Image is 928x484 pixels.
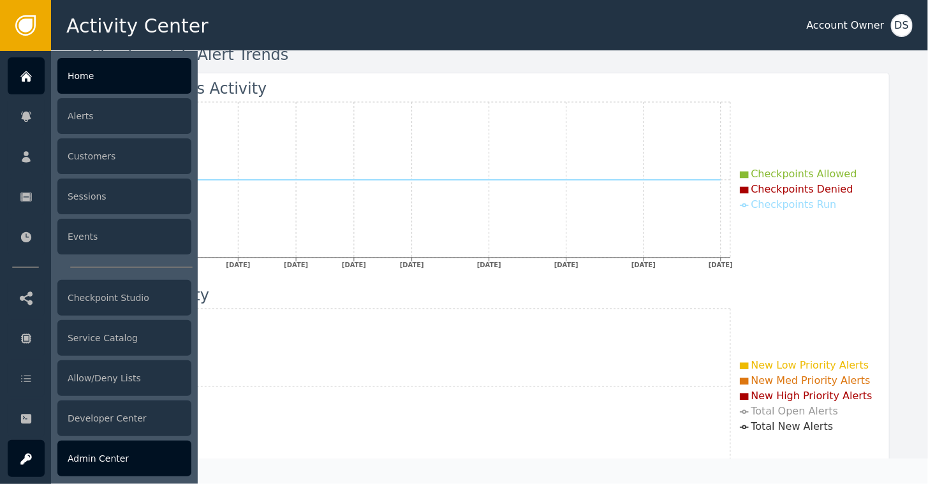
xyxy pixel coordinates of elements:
[66,11,209,40] span: Activity Center
[751,168,857,180] span: Checkpoints Allowed
[8,138,191,175] a: Customers
[709,261,733,268] tspan: [DATE]
[8,279,191,316] a: Checkpoint Studio
[8,57,191,94] a: Home
[8,440,191,477] a: Admin Center
[57,179,191,214] div: Sessions
[631,261,655,268] tspan: [DATE]
[8,98,191,135] a: Alerts
[751,390,873,402] span: New High Priority Alerts
[891,14,913,37] button: DS
[57,320,191,356] div: Service Catalog
[751,198,837,210] span: Checkpoints Run
[57,280,191,316] div: Checkpoint Studio
[751,405,839,417] span: Total Open Alerts
[57,360,191,396] div: Allow/Deny Lists
[8,400,191,437] a: Developer Center
[8,218,191,255] a: Events
[807,18,885,33] div: Account Owner
[226,261,250,268] tspan: [DATE]
[554,261,578,268] tspan: [DATE]
[751,374,871,386] span: New Med Priority Alerts
[8,319,191,356] a: Service Catalog
[8,360,191,397] a: Allow/Deny Lists
[751,359,869,371] span: New Low Priority Alerts
[57,441,191,476] div: Admin Center
[57,400,191,436] div: Developer Center
[57,219,191,254] div: Events
[57,138,191,174] div: Customers
[751,183,853,195] span: Checkpoints Denied
[751,420,834,432] span: Total New Alerts
[57,58,191,94] div: Home
[284,261,308,268] tspan: [DATE]
[399,261,423,268] tspan: [DATE]
[476,261,501,268] tspan: [DATE]
[57,98,191,134] div: Alerts
[8,178,191,215] a: Sessions
[342,261,366,268] tspan: [DATE]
